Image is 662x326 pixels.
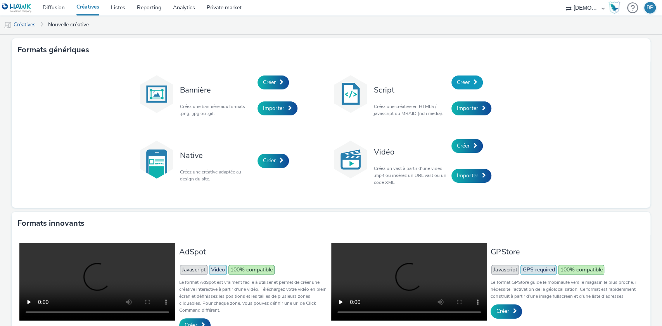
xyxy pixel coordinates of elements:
[137,140,176,179] img: native.svg
[374,103,448,117] p: Créez une créative en HTML5 / javascript ou MRAID (rich media).
[491,304,522,318] a: Créer
[179,279,327,314] p: Le format AdSpot est vraiment facile à utiliser et permet de créer une créative interactive à par...
[451,75,483,89] a: Créer
[228,265,275,275] span: 100% compatible
[608,2,620,14] img: Hawk Academy
[44,15,93,34] a: Nouvelle créative
[331,140,370,179] img: video.svg
[451,169,491,183] a: Importer
[451,101,491,115] a: Importer
[263,79,276,86] span: Créer
[558,265,604,275] span: 100% compatible
[496,307,509,315] span: Créer
[180,168,254,182] p: Créez une créative adaptée au design du site.
[258,154,289,168] a: Créer
[457,142,470,149] span: Créer
[17,44,89,56] h3: Formats génériques
[520,265,557,275] span: GPS required
[491,265,519,275] span: Javascript
[180,103,254,117] p: Créez une bannière aux formats .png, .jpg ou .gif.
[2,3,32,13] img: undefined Logo
[646,2,653,14] div: BP
[491,247,639,257] h3: GPStore
[374,147,448,157] h3: Vidéo
[180,150,254,161] h3: Native
[608,2,623,14] a: Hawk Academy
[263,157,276,164] span: Créer
[4,21,12,29] img: mobile
[451,139,483,153] a: Créer
[17,218,85,229] h3: Formats innovants
[180,85,254,95] h3: Bannière
[258,101,297,115] a: Importer
[457,105,478,112] span: Importer
[374,85,448,95] h3: Script
[180,265,207,275] span: Javascript
[457,172,478,179] span: Importer
[374,165,448,186] p: Créez un vast à partir d'une video .mp4 ou insérez un URL vast ou un code XML.
[137,75,176,113] img: banner.svg
[258,75,289,89] a: Créer
[179,247,327,257] h3: AdSpot
[491,279,639,300] p: Le format GPStore guide le mobinaute vers le magasin le plus proche, il nécessite l’activation de...
[457,79,470,86] span: Créer
[263,105,284,112] span: Importer
[209,265,227,275] span: Video
[331,75,370,113] img: code.svg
